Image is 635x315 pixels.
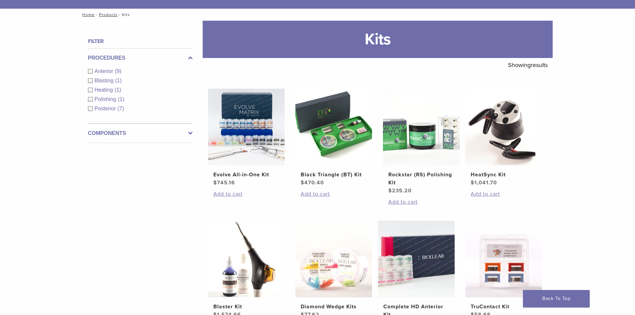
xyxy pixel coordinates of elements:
span: / [118,13,122,16]
h2: HeatSync Kit [471,171,537,179]
span: (1) [115,87,121,93]
h2: Blaster Kit [213,303,279,311]
label: Procedures [88,54,193,62]
a: Rockstar (RS) Polishing KitRockstar (RS) Polishing Kit $235.20 [383,89,460,195]
span: / [95,13,99,16]
h2: TruContact Kit [471,303,537,311]
a: Add to cart: “HeatSync Kit” [471,190,537,198]
bdi: 470.40 [301,179,324,186]
a: Home [80,12,95,17]
span: Posterior [95,106,118,111]
a: HeatSync KitHeatSync Kit $1,041.70 [465,89,543,187]
a: Add to cart: “Rockstar (RS) Polishing Kit” [388,198,454,206]
nav: Kits [78,9,558,21]
span: (1) [118,96,124,102]
h2: Evolve All-in-One Kit [213,171,279,179]
img: Blaster Kit [208,221,285,297]
span: (9) [115,68,122,74]
a: Evolve All-in-One KitEvolve All-in-One Kit $745.16 [208,89,285,187]
h2: Black Triangle (BT) Kit [301,171,367,179]
span: $ [213,179,217,186]
span: Anterior [95,68,115,74]
img: TruContact Kit [465,221,542,297]
span: $ [471,179,474,186]
span: $ [388,187,392,194]
img: Black Triangle (BT) Kit [295,89,372,165]
label: Components [88,129,193,137]
h2: Diamond Wedge Kits [301,303,367,311]
a: Back To Top [523,290,590,307]
h1: Kits [203,21,553,58]
img: Rockstar (RS) Polishing Kit [383,89,460,165]
span: Blasting [95,78,115,83]
a: Black Triangle (BT) KitBlack Triangle (BT) Kit $470.40 [295,89,373,187]
img: HeatSync Kit [465,89,542,165]
bdi: 745.16 [213,179,235,186]
span: (7) [118,106,124,111]
span: Heating [95,87,115,93]
p: Showing results [508,58,548,72]
h4: Filter [88,37,193,45]
span: Polishing [95,96,118,102]
img: Evolve All-in-One Kit [208,89,285,165]
bdi: 1,041.70 [471,179,497,186]
span: (1) [115,78,122,83]
h2: Rockstar (RS) Polishing Kit [388,171,454,187]
img: Complete HD Anterior Kit [378,221,455,297]
img: Diamond Wedge Kits [295,221,372,297]
bdi: 235.20 [388,187,412,194]
a: Add to cart: “Evolve All-in-One Kit” [213,190,279,198]
a: Add to cart: “Black Triangle (BT) Kit” [301,190,367,198]
a: Products [99,12,118,17]
span: $ [301,179,304,186]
